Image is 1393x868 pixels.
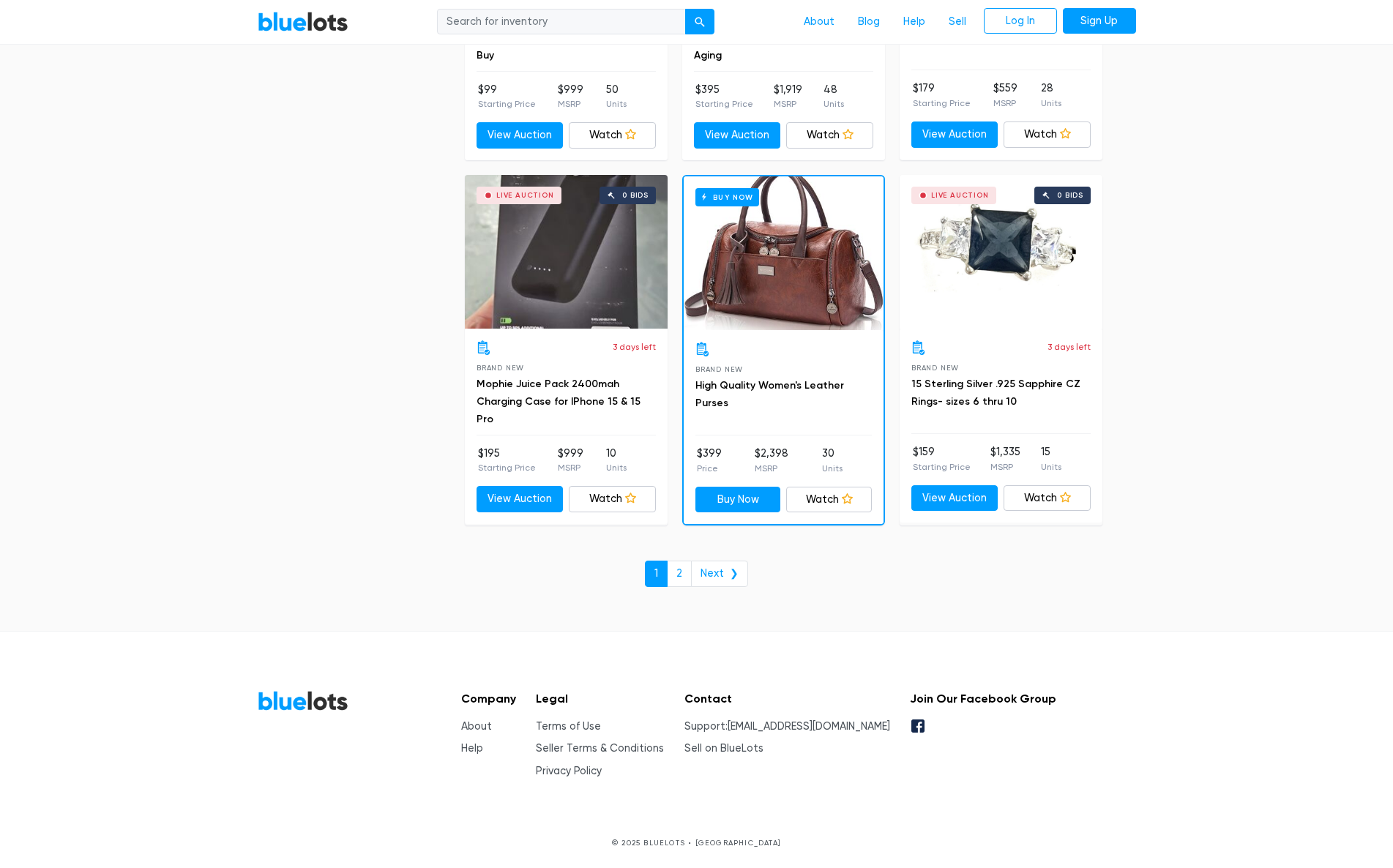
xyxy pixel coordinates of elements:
[1041,81,1061,110] li: 28
[755,446,788,475] li: $2,398
[695,379,844,409] a: High Quality Women's Leather Purses
[913,81,971,110] li: $179
[569,122,656,149] a: Watch
[913,97,971,110] p: Starting Price
[1041,460,1061,474] p: Units
[536,765,602,777] a: Privacy Policy
[606,97,627,111] p: Units
[667,561,692,587] a: 2
[645,561,668,587] a: 1
[694,14,855,61] a: La Roche-Posay Mela B3 Serum, Dark Spot Corrector With Anti-Aging
[911,364,959,372] span: Brand New
[477,14,641,61] a: PopSockets PopGrip & Stand for Phones/Tablets - Made for Best Buy
[691,561,748,587] a: Next ❯
[536,720,601,733] a: Terms of Use
[1041,444,1061,474] li: 15
[913,444,971,474] li: $159
[984,8,1057,34] a: Log In
[1063,8,1136,34] a: Sign Up
[695,188,759,206] h6: Buy Now
[910,692,1056,706] h5: Join Our Facebook Group
[824,97,844,111] p: Units
[684,176,884,330] a: Buy Now
[774,97,802,111] p: MSRP
[478,446,536,475] li: $195
[558,461,583,474] p: MSRP
[477,122,564,149] a: View Auction
[695,365,743,373] span: Brand New
[496,192,554,199] div: Live Auction
[728,720,890,733] a: [EMAIL_ADDRESS][DOMAIN_NAME]
[478,82,536,111] li: $99
[258,690,348,711] a: BlueLots
[606,461,627,474] p: Units
[774,82,802,111] li: $1,919
[786,487,872,513] a: Watch
[465,175,668,329] a: Live Auction 0 bids
[477,378,641,425] a: Mophie Juice Pack 2400mah Charging Case for IPhone 15 & 15 Pro
[1047,340,1091,353] p: 3 days left
[536,742,664,755] a: Seller Terms & Conditions
[258,837,1136,848] p: © 2025 BLUELOTS • [GEOGRAPHIC_DATA]
[684,719,890,735] li: Support:
[258,11,348,32] a: BlueLots
[558,97,583,111] p: MSRP
[937,8,978,36] a: Sell
[990,460,1020,474] p: MSRP
[911,485,998,512] a: View Auction
[822,446,843,475] li: 30
[913,460,971,474] p: Starting Price
[697,462,722,475] p: Price
[697,446,722,475] li: $399
[695,82,753,111] li: $395
[478,461,536,474] p: Starting Price
[1041,97,1061,110] p: Units
[606,82,627,111] li: 50
[892,8,937,36] a: Help
[755,462,788,475] p: MSRP
[911,378,1080,408] a: 15 Sterling Silver .925 Sapphire CZ Rings- sizes 6 thru 10
[569,486,656,512] a: Watch
[536,692,664,706] h5: Legal
[684,742,763,755] a: Sell on BlueLots
[993,81,1017,110] li: $559
[477,364,524,372] span: Brand New
[1057,192,1083,199] div: 0 bids
[478,97,536,111] p: Starting Price
[461,742,483,755] a: Help
[684,692,890,706] h5: Contact
[990,444,1020,474] li: $1,335
[822,462,843,475] p: Units
[900,175,1102,329] a: Live Auction 0 bids
[786,122,873,149] a: Watch
[792,8,846,36] a: About
[558,82,583,111] li: $999
[477,486,564,512] a: View Auction
[437,9,686,35] input: Search for inventory
[694,122,781,149] a: View Auction
[846,8,892,36] a: Blog
[622,192,649,199] div: 0 bids
[1004,121,1091,148] a: Watch
[931,192,989,199] div: Live Auction
[911,121,998,148] a: View Auction
[1004,485,1091,512] a: Watch
[558,446,583,475] li: $999
[606,446,627,475] li: 10
[461,692,516,706] h5: Company
[695,97,753,111] p: Starting Price
[824,82,844,111] li: 48
[613,340,656,353] p: 3 days left
[461,720,492,733] a: About
[993,97,1017,110] p: MSRP
[695,487,781,513] a: Buy Now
